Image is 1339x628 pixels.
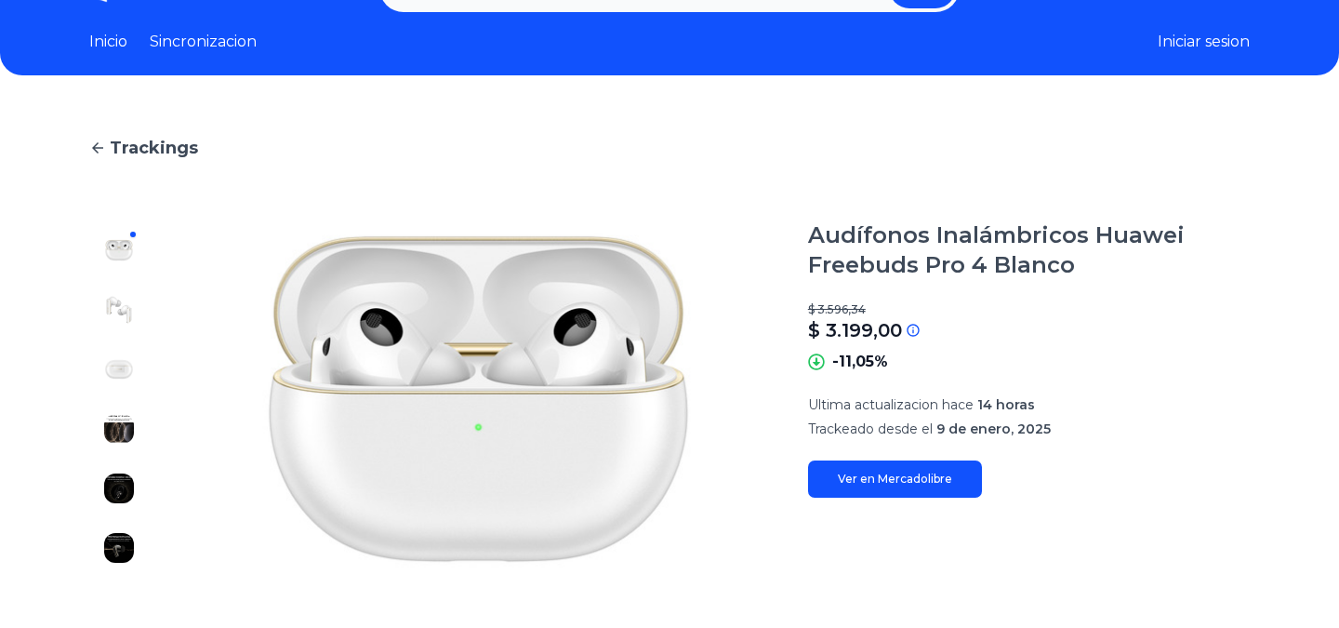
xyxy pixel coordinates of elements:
[186,220,771,578] img: Audífonos Inalámbricos Huawei Freebuds Pro 4 Blanco
[808,421,933,437] span: Trackeado desde el
[89,135,1250,161] a: Trackings
[832,351,888,373] p: -11,05%
[104,354,134,384] img: Audífonos Inalámbricos Huawei Freebuds Pro 4 Blanco
[89,31,127,53] a: Inicio
[808,302,1250,317] p: $ 3.596,34
[104,474,134,503] img: Audífonos Inalámbricos Huawei Freebuds Pro 4 Blanco
[150,31,257,53] a: Sincronizacion
[104,235,134,265] img: Audífonos Inalámbricos Huawei Freebuds Pro 4 Blanco
[977,396,1035,413] span: 14 horas
[104,533,134,563] img: Audífonos Inalámbricos Huawei Freebuds Pro 4 Blanco
[1158,31,1250,53] button: Iniciar sesion
[808,461,982,498] a: Ver en Mercadolibre
[936,421,1051,437] span: 9 de enero, 2025
[808,220,1250,280] h1: Audífonos Inalámbricos Huawei Freebuds Pro 4 Blanco
[104,295,134,325] img: Audífonos Inalámbricos Huawei Freebuds Pro 4 Blanco
[808,317,902,343] p: $ 3.199,00
[104,414,134,444] img: Audífonos Inalámbricos Huawei Freebuds Pro 4 Blanco
[808,396,974,413] span: Ultima actualizacion hace
[110,135,198,161] span: Trackings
